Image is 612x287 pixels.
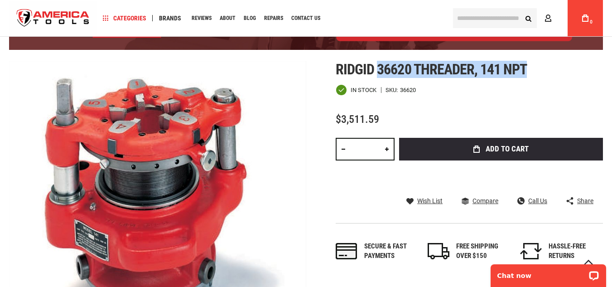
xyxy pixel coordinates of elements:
span: Call Us [528,198,547,204]
img: returns [520,243,542,259]
span: In stock [351,87,376,93]
a: Reviews [188,12,216,24]
span: About [220,15,236,21]
a: Compare [462,197,498,205]
span: Reviews [192,15,212,21]
iframe: LiveChat chat widget [485,258,612,287]
img: America Tools [9,1,97,35]
span: $3,511.59 [336,113,379,126]
span: Contact Us [291,15,320,21]
iframe: Secure express checkout frame [397,163,605,190]
a: Contact Us [287,12,324,24]
a: Repairs [260,12,287,24]
a: store logo [9,1,97,35]
span: 0 [590,19,593,24]
span: Repairs [264,15,283,21]
button: Add to Cart [399,138,603,161]
a: Wish List [406,197,443,205]
span: Add to Cart [486,145,529,153]
span: Share [577,198,593,204]
div: Availability [336,84,376,96]
span: Compare [472,198,498,204]
a: Categories [99,12,150,24]
span: Ridgid 36620 threader, 141 npt [336,61,527,78]
span: Wish List [417,198,443,204]
a: About [216,12,240,24]
div: HASSLE-FREE RETURNS [549,242,603,261]
span: Categories [103,15,146,21]
div: FREE SHIPPING OVER $150 [456,242,511,261]
a: Brands [155,12,185,24]
div: Secure & fast payments [364,242,419,261]
img: payments [336,243,357,259]
img: shipping [428,243,449,259]
div: 36620 [400,87,416,93]
button: Search [520,10,537,27]
a: Call Us [517,197,547,205]
span: Blog [244,15,256,21]
strong: SKU [386,87,400,93]
span: Brands [159,15,181,21]
a: Blog [240,12,260,24]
